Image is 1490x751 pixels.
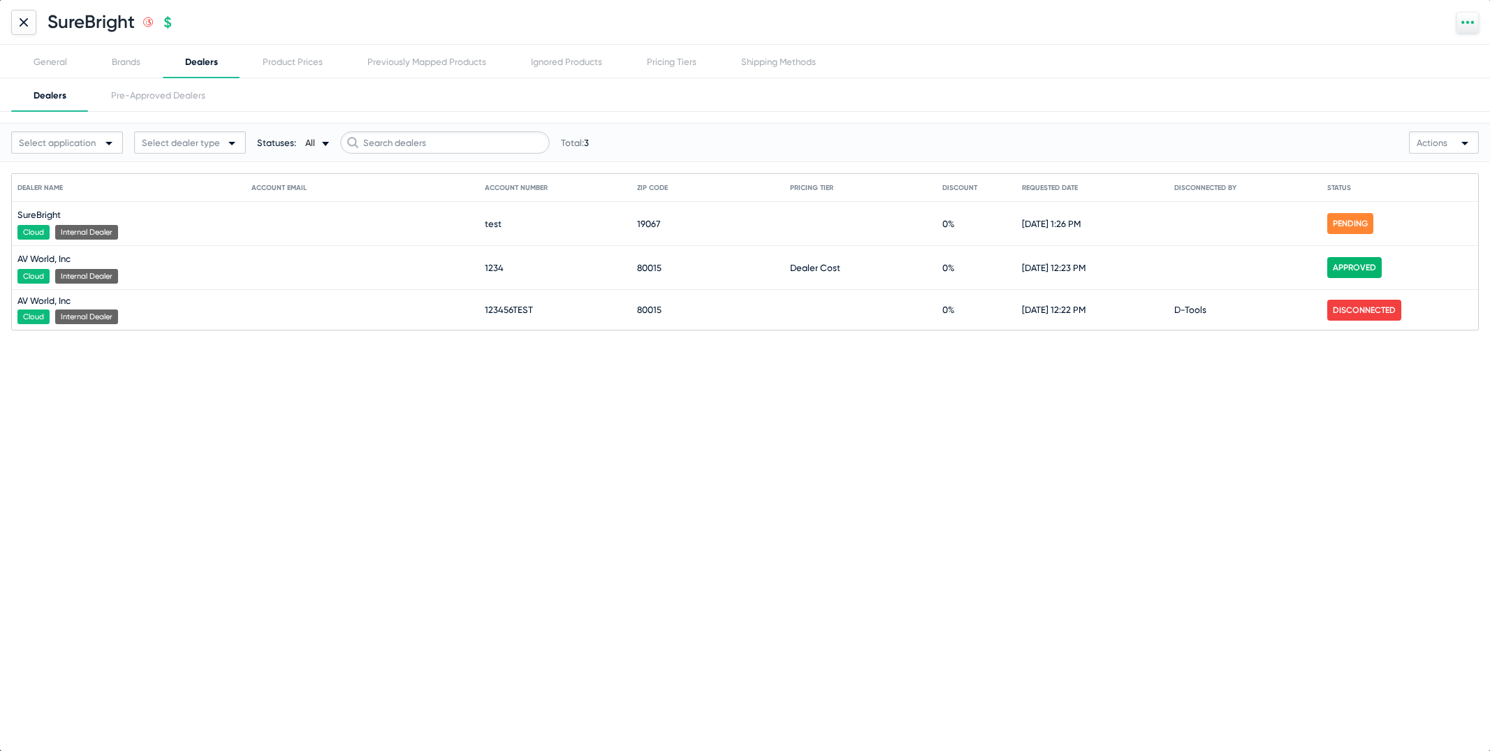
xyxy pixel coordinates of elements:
[1022,263,1086,273] span: [DATE] 12:23 PM
[257,138,296,148] span: Statuses:
[637,174,789,202] mat-header-cell: Zip Code
[531,57,602,67] div: Ignored Products
[17,174,251,202] mat-header-cell: Dealer Name
[942,305,954,315] span: 0%
[1022,174,1174,202] mat-header-cell: Requested Date
[112,57,140,67] div: Brands
[340,131,550,154] input: Search dealers
[485,219,502,229] span: test
[1327,257,1382,278] span: Approved
[17,269,50,284] span: Cloud
[790,174,942,202] mat-header-cell: Pricing Tier
[34,57,67,67] div: General
[305,138,315,148] span: All
[34,90,66,101] div: Dealers
[647,57,696,67] div: Pricing Tiers
[263,57,323,67] div: Product Prices
[185,57,218,67] div: Dealers
[1174,305,1206,315] span: D-Tools
[1417,138,1447,148] span: Actions
[1174,174,1327,202] mat-header-cell: Disconnected By
[367,57,486,67] div: Previously Mapped Products
[17,210,61,220] span: SureBright
[48,11,135,33] h1: SureBright
[637,305,662,315] span: 80015
[485,305,533,315] span: 123456TEST
[561,138,589,148] span: Total:
[790,263,840,273] span: Dealer Cost
[485,263,504,273] span: 1234
[1327,300,1401,321] span: Disconnected
[637,219,660,229] span: 19067
[1022,219,1081,229] span: [DATE] 1:26 PM
[1327,174,1473,202] mat-header-cell: Status
[17,225,50,240] span: Cloud
[55,269,118,284] span: Internal Dealer
[19,138,96,148] span: Select application
[55,225,118,240] span: Internal Dealer
[1327,213,1373,234] span: Pending
[111,90,205,101] div: Pre-Approved Dealers
[942,263,954,273] span: 0%
[637,263,662,273] span: 80015
[17,296,71,306] span: AV World, Inc
[942,174,1022,202] mat-header-cell: Discount
[17,309,50,324] span: Cloud
[942,219,954,229] span: 0%
[251,174,485,202] mat-header-cell: Account Email
[1022,305,1086,315] span: [DATE] 12:22 PM
[55,309,118,324] span: Internal Dealer
[17,254,71,264] span: AV World, Inc
[142,138,220,148] span: Select dealer type
[485,174,637,202] mat-header-cell: Account Number
[741,57,816,67] div: Shipping Methods
[584,138,589,148] span: 3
